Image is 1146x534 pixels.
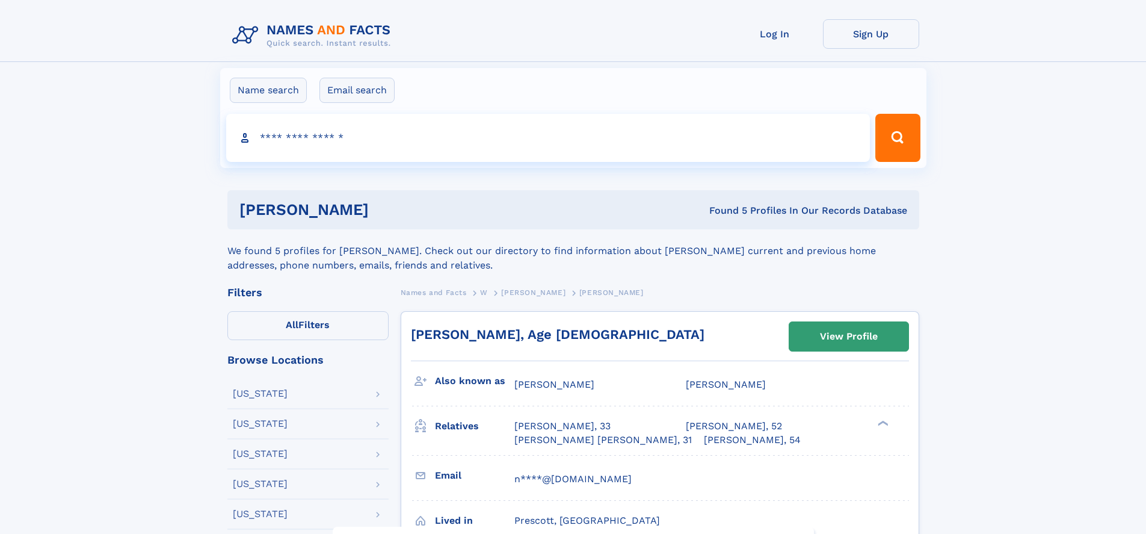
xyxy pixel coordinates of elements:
[411,327,704,342] a: [PERSON_NAME], Age [DEMOGRAPHIC_DATA]
[226,114,870,162] input: search input
[233,389,288,399] div: [US_STATE]
[686,379,766,390] span: [PERSON_NAME]
[875,114,920,162] button: Search Button
[514,379,594,390] span: [PERSON_NAME]
[789,322,908,351] a: View Profile
[514,420,611,433] a: [PERSON_NAME], 33
[435,465,514,486] h3: Email
[227,229,919,273] div: We found 5 profiles for [PERSON_NAME]. Check out our directory to find information about [PERSON_...
[727,19,823,49] a: Log In
[401,285,467,300] a: Names and Facts
[233,419,288,429] div: [US_STATE]
[435,416,514,436] h3: Relatives
[435,371,514,391] h3: Also known as
[227,287,389,298] div: Filters
[501,288,565,297] span: [PERSON_NAME]
[239,202,539,217] h1: [PERSON_NAME]
[233,449,288,459] div: [US_STATE]
[539,204,907,217] div: Found 5 Profiles In Our Records Database
[823,19,919,49] a: Sign Up
[875,420,889,427] div: ❯
[579,288,644,297] span: [PERSON_NAME]
[514,433,692,447] a: [PERSON_NAME] [PERSON_NAME], 31
[820,323,878,350] div: View Profile
[704,433,801,447] a: [PERSON_NAME], 54
[480,288,488,297] span: W
[514,515,660,526] span: Prescott, [GEOGRAPHIC_DATA]
[686,420,782,433] a: [PERSON_NAME], 52
[435,511,514,531] h3: Lived in
[501,285,565,300] a: [PERSON_NAME]
[227,311,389,340] label: Filters
[319,78,395,103] label: Email search
[286,319,298,331] span: All
[227,355,389,365] div: Browse Locations
[227,19,401,52] img: Logo Names and Facts
[230,78,307,103] label: Name search
[233,509,288,519] div: [US_STATE]
[480,285,488,300] a: W
[233,479,288,489] div: [US_STATE]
